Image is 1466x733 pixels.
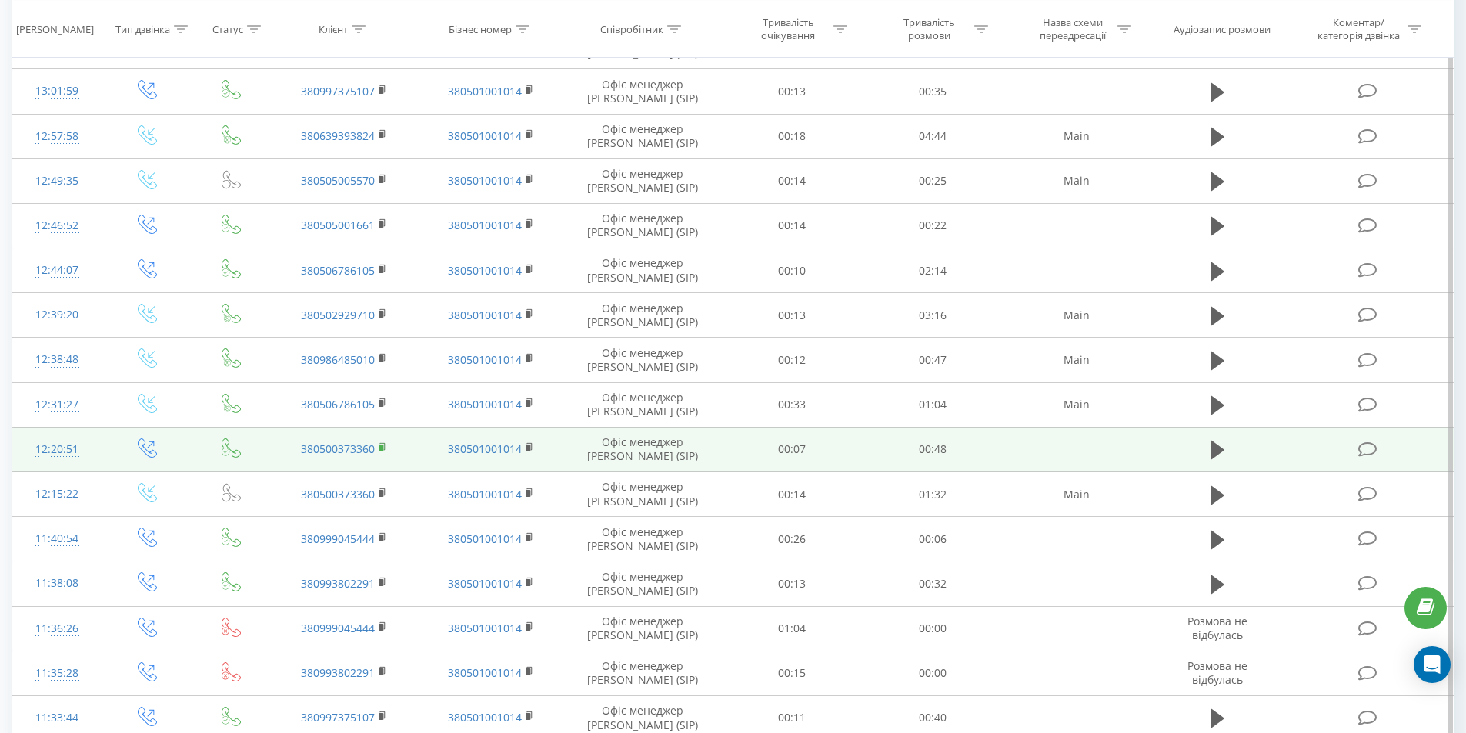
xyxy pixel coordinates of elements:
a: 380997375107 [301,710,375,725]
a: 380501001014 [448,621,522,635]
a: 380506786105 [301,263,375,278]
td: Офіс менеджер [PERSON_NAME] (SIP) [564,427,722,471]
td: Офіс менеджер [PERSON_NAME] (SIP) [564,517,722,561]
div: Коментар/категорія дзвінка [1314,16,1404,42]
div: Бізнес номер [449,22,512,35]
td: 00:14 [722,472,863,517]
td: 00:22 [863,203,1003,248]
td: 00:32 [863,561,1003,606]
div: Open Intercom Messenger [1414,646,1451,683]
div: 12:20:51 [28,435,87,465]
td: 00:18 [722,114,863,158]
div: Клієнт [319,22,348,35]
div: 11:33:44 [28,703,87,733]
td: 00:14 [722,158,863,203]
td: Офіс менеджер [PERSON_NAME] (SIP) [564,69,722,114]
div: Аудіозапис розмови [1174,22,1271,35]
div: 11:36:26 [28,614,87,644]
td: Офіс менеджер [PERSON_NAME] (SIP) [564,203,722,248]
a: 380501001014 [448,173,522,188]
a: 380505001661 [301,218,375,232]
a: 380500373360 [301,441,375,456]
td: 00:47 [863,338,1003,382]
td: Офіс менеджер [PERSON_NAME] (SIP) [564,606,722,651]
div: 12:46:52 [28,211,87,241]
td: 00:35 [863,69,1003,114]
div: Тип дзвінка [115,22,170,35]
td: 00:06 [863,517,1003,561]
span: Розмова не відбулась [1187,614,1247,642]
a: 380999045444 [301,531,375,546]
a: 380501001014 [448,352,522,367]
div: 12:39:20 [28,300,87,330]
td: 01:04 [722,606,863,651]
div: Тривалість розмови [888,16,970,42]
a: 380501001014 [448,710,522,725]
div: 12:49:35 [28,166,87,196]
td: Офіс менеджер [PERSON_NAME] (SIP) [564,472,722,517]
td: 00:10 [722,248,863,293]
td: Офіс менеджер [PERSON_NAME] (SIP) [564,114,722,158]
td: 00:26 [722,517,863,561]
td: 00:00 [863,651,1003,695]
td: 00:15 [722,651,863,695]
td: 00:25 [863,158,1003,203]
td: 00:13 [722,561,863,606]
a: 380501001014 [448,487,522,501]
a: 380501001014 [448,441,522,456]
td: 03:16 [863,293,1003,338]
a: 380501001014 [448,665,522,680]
a: 380986485010 [301,352,375,367]
a: 380501001014 [448,128,522,143]
div: 12:57:58 [28,122,87,152]
div: 11:35:28 [28,658,87,688]
a: 380999045444 [301,621,375,635]
a: 380501001014 [448,218,522,232]
a: 380506786105 [301,397,375,411]
a: 380502929710 [301,308,375,322]
td: 00:13 [722,293,863,338]
a: 380505005570 [301,173,375,188]
td: Main [1003,293,1149,338]
a: 380501001014 [448,84,522,98]
a: 380501001014 [448,308,522,322]
div: 12:31:27 [28,390,87,420]
div: Тривалість очікування [747,16,830,42]
td: Офіс менеджер [PERSON_NAME] (SIP) [564,651,722,695]
div: 12:15:22 [28,479,87,509]
td: Офіс менеджер [PERSON_NAME] (SIP) [564,248,722,293]
a: 380993802291 [301,665,375,680]
div: 12:38:48 [28,345,87,375]
a: 380500373360 [301,487,375,501]
div: Статус [212,22,243,35]
td: Офіс менеджер [PERSON_NAME] (SIP) [564,561,722,606]
div: [PERSON_NAME] [16,22,94,35]
a: 380993802291 [301,576,375,591]
div: 12:44:07 [28,255,87,285]
td: 00:00 [863,606,1003,651]
td: 00:13 [722,69,863,114]
div: 11:38:08 [28,568,87,598]
td: Main [1003,382,1149,427]
span: Розмова не відбулась [1187,658,1247,687]
td: Main [1003,158,1149,203]
a: 380997375107 [301,84,375,98]
td: 00:12 [722,338,863,382]
td: 02:14 [863,248,1003,293]
a: 380501001014 [448,397,522,411]
div: 11:40:54 [28,524,87,554]
div: Співробітник [600,22,663,35]
td: 00:14 [722,203,863,248]
td: Main [1003,472,1149,517]
td: Офіс менеджер [PERSON_NAME] (SIP) [564,158,722,203]
a: 380639393824 [301,128,375,143]
a: 380501001014 [448,531,522,546]
td: Офіс менеджер [PERSON_NAME] (SIP) [564,338,722,382]
td: 00:07 [722,427,863,471]
td: 04:44 [863,114,1003,158]
td: 00:33 [722,382,863,427]
td: Офіс менеджер [PERSON_NAME] (SIP) [564,293,722,338]
td: Main [1003,338,1149,382]
div: Назва схеми переадресації [1031,16,1114,42]
td: Офіс менеджер [PERSON_NAME] (SIP) [564,382,722,427]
